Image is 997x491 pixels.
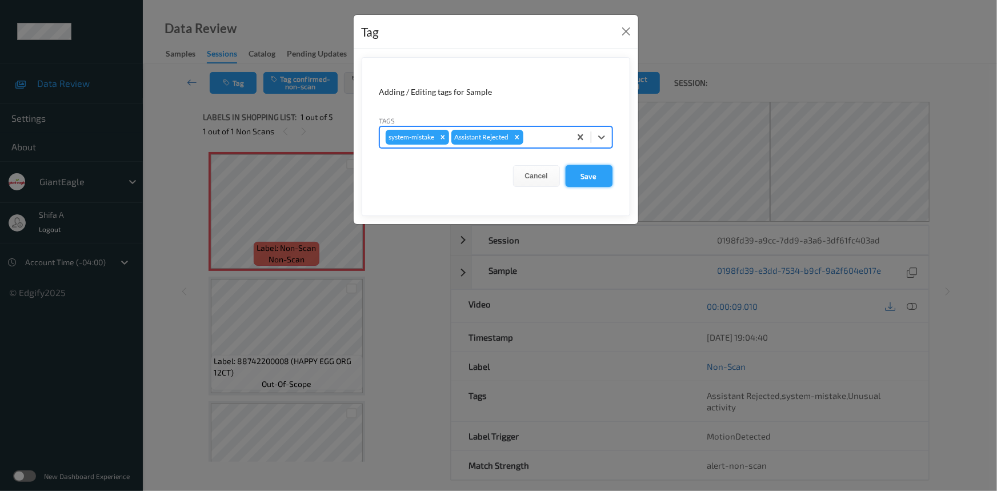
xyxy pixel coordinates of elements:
button: Save [566,165,612,187]
div: Assistant Rejected [451,130,511,145]
label: Tags [379,115,395,126]
button: Cancel [513,165,560,187]
div: Tag [362,23,379,41]
div: system-mistake [386,130,437,145]
div: Remove Assistant Rejected [511,130,523,145]
div: Adding / Editing tags for Sample [379,86,612,98]
div: Remove system-mistake [437,130,449,145]
button: Close [618,23,634,39]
